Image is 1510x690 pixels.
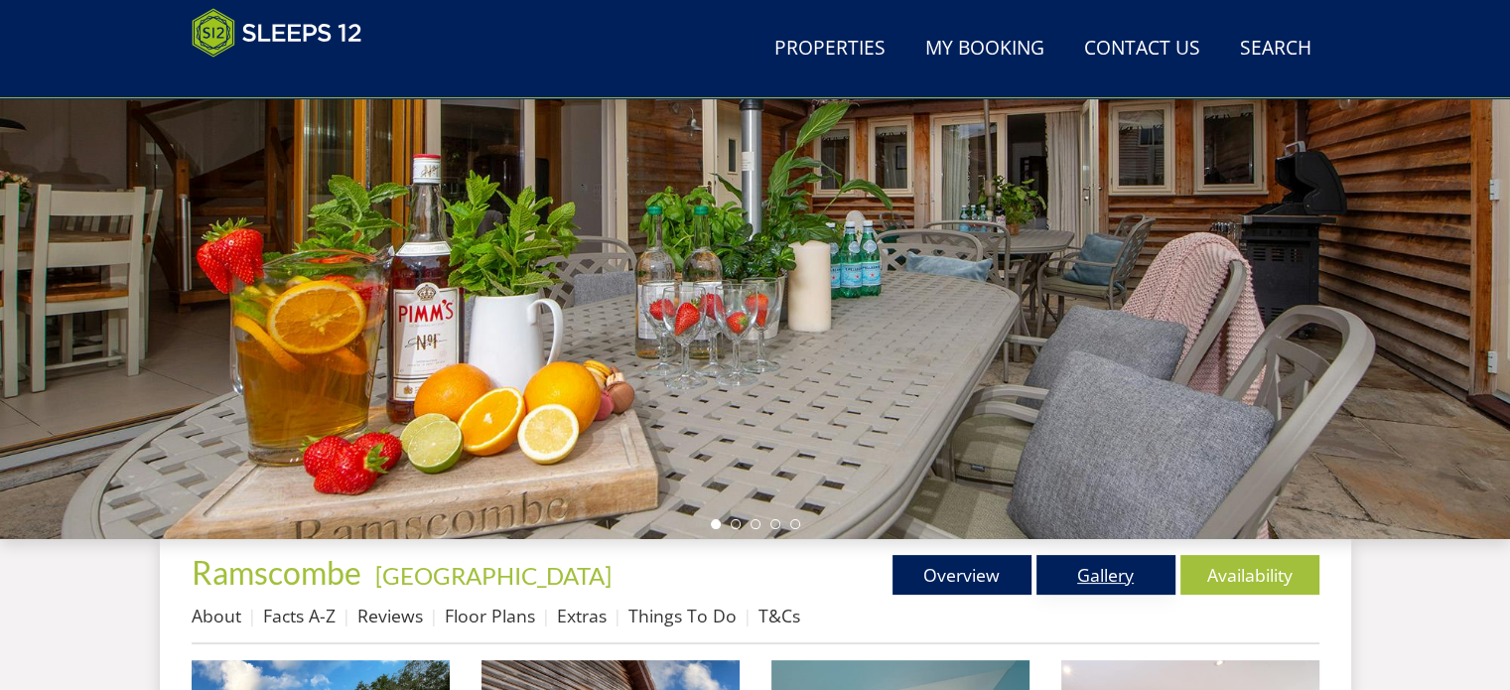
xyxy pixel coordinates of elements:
a: Extras [557,604,607,627]
a: Search [1232,27,1319,71]
span: - [367,561,612,590]
a: Floor Plans [445,604,535,627]
iframe: Customer reviews powered by Trustpilot [182,69,390,86]
a: T&Cs [758,604,800,627]
a: Reviews [357,604,423,627]
a: [GEOGRAPHIC_DATA] [375,561,612,590]
a: About [192,604,241,627]
a: My Booking [917,27,1052,71]
a: Contact Us [1076,27,1208,71]
a: Things To Do [628,604,737,627]
a: Gallery [1036,555,1175,595]
a: Facts A-Z [263,604,336,627]
a: Properties [766,27,893,71]
a: Availability [1180,555,1319,595]
img: Sleeps 12 [192,8,362,58]
a: Overview [892,555,1031,595]
a: Ramscombe [192,553,367,592]
span: Ramscombe [192,553,361,592]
